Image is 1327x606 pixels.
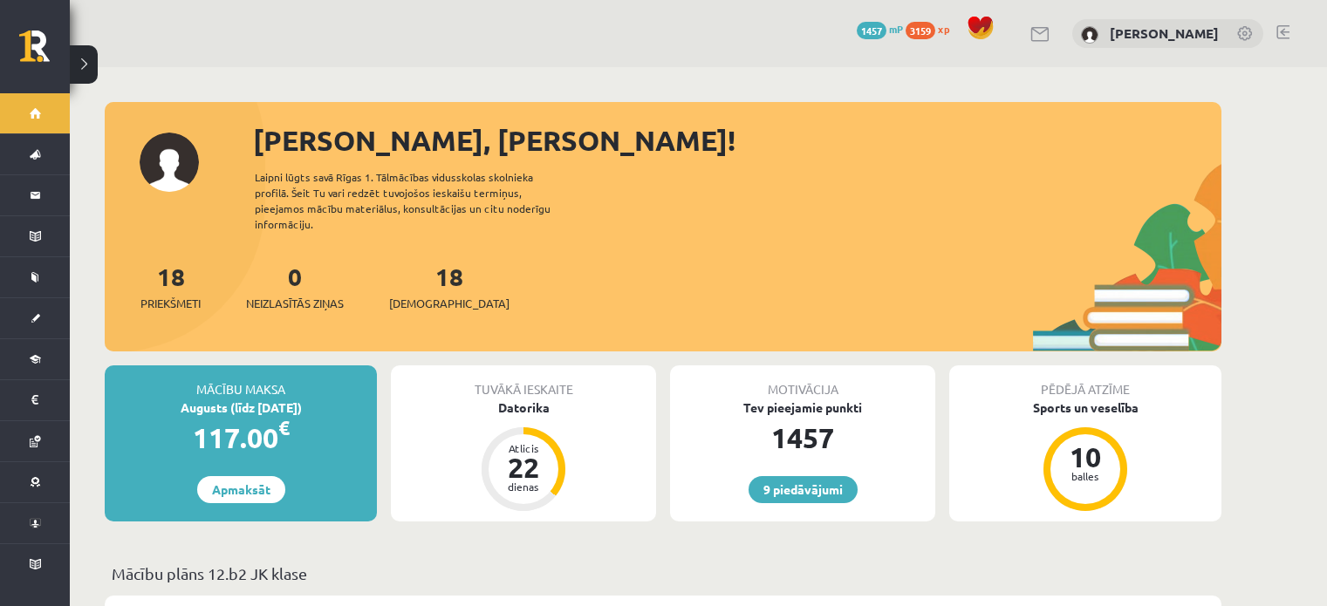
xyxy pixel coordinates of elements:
span: xp [938,22,949,36]
div: dienas [497,481,550,492]
div: 117.00 [105,417,377,459]
div: Augusts (līdz [DATE]) [105,398,377,417]
span: € [278,415,290,440]
span: Neizlasītās ziņas [246,295,344,312]
div: Datorika [391,398,656,417]
div: Pēdējā atzīme [949,365,1221,398]
div: balles [1059,471,1112,481]
p: Mācību plāns 12.b2 JK klase [112,562,1214,585]
div: 22 [497,453,550,481]
span: 3159 [906,22,935,39]
div: 10 [1059,443,1112,471]
a: 0Neizlasītās ziņas [246,261,344,312]
a: [PERSON_NAME] [1110,24,1219,42]
a: 3159 xp [906,22,958,36]
div: Mācību maksa [105,365,377,398]
img: Olivers Mortukāns [1081,26,1098,44]
span: mP [889,22,903,36]
a: 18[DEMOGRAPHIC_DATA] [389,261,510,312]
div: Atlicis [497,443,550,453]
a: 18Priekšmeti [140,261,201,312]
a: Rīgas 1. Tālmācības vidusskola [19,31,70,74]
div: Tev pieejamie punkti [670,398,935,417]
div: Laipni lūgts savā Rīgas 1. Tālmācības vidusskolas skolnieka profilā. Šeit Tu vari redzēt tuvojošo... [255,169,581,232]
span: 1457 [857,22,886,39]
div: 1457 [670,417,935,459]
a: Apmaksāt [197,476,285,503]
a: 1457 mP [857,22,903,36]
div: Tuvākā ieskaite [391,365,656,398]
div: Sports un veselība [949,398,1221,417]
div: Motivācija [670,365,935,398]
a: Datorika Atlicis 22 dienas [391,398,656,514]
span: Priekšmeti [140,295,201,312]
span: [DEMOGRAPHIC_DATA] [389,295,510,312]
a: Sports un veselība 10 balles [949,398,1221,514]
a: 9 piedāvājumi [749,476,858,503]
div: [PERSON_NAME], [PERSON_NAME]! [253,119,1221,161]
